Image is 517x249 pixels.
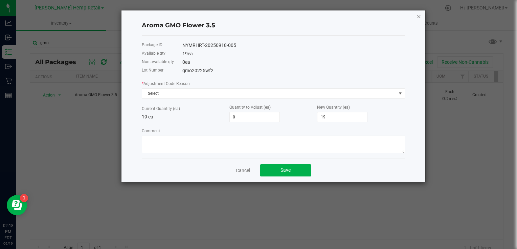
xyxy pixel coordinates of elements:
iframe: Resource center unread badge [20,194,28,202]
a: Cancel [236,167,250,174]
span: ea [188,51,193,56]
input: 0 [230,112,279,122]
label: Comment [142,128,160,134]
button: Save [260,164,311,176]
label: Current Quantity (ea) [142,106,180,112]
label: Package ID [142,42,162,48]
iframe: Resource center [7,195,27,215]
div: 0 [182,59,405,66]
div: gmo20225wf2 [182,67,405,74]
label: New Quantity (ea) [317,104,350,110]
input: 0 [317,112,367,122]
label: Available qty [142,50,165,56]
label: Adjustment Code Reason [142,81,190,87]
p: 19 ea [142,113,229,120]
label: Quantity to Adjust (ea) [229,104,271,110]
div: 19 [182,50,405,57]
span: ea [185,59,190,65]
h4: Aroma GMO Flower 3.5 [142,21,405,30]
span: Save [280,167,291,173]
span: Select [142,89,396,98]
label: Lot Number [142,67,163,73]
label: Non-available qty [142,59,174,65]
div: NYMRHRT-20250918-005 [182,42,405,49]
